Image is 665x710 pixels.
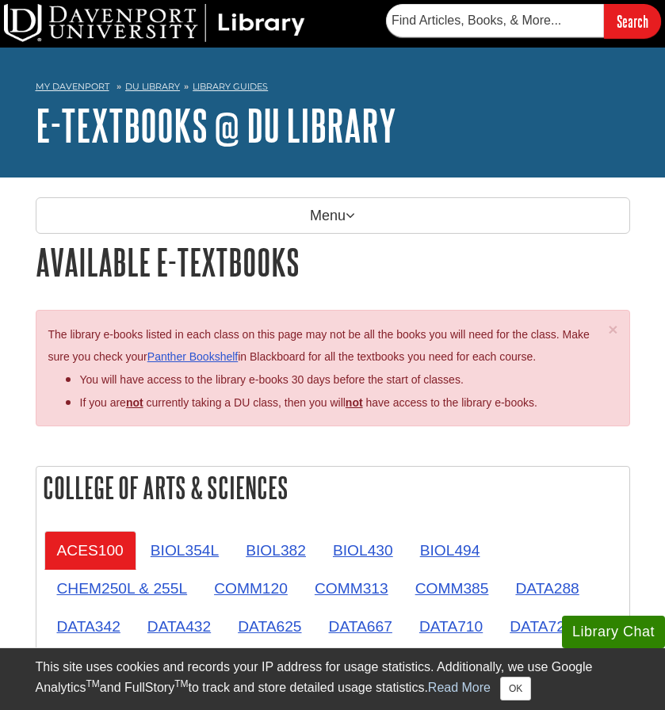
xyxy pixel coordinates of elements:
a: BIOL382 [233,531,319,570]
form: Searches DU Library's articles, books, and more [386,4,661,38]
a: DATA288 [503,569,591,608]
sup: TM [86,678,100,689]
span: The library e-books listed in each class on this page may not be all the books you will need for ... [48,328,590,364]
strong: not [126,396,143,409]
button: Close [608,321,617,338]
a: BIOL430 [320,531,406,570]
a: Panther Bookshelf [147,350,238,363]
nav: breadcrumb [36,76,630,101]
a: DATA625 [225,607,314,646]
a: BIOL354L [138,531,231,570]
a: Library Guides [193,81,268,92]
a: COMM385 [403,569,502,608]
div: This site uses cookies and records your IP address for usage statistics. Additionally, we use Goo... [36,658,630,700]
h1: Available E-Textbooks [36,242,630,282]
span: You will have access to the library e-books 30 days before the start of classes. [80,373,464,386]
a: ACES100 [44,531,136,570]
a: BIOL494 [407,531,493,570]
a: DATA728 [497,607,586,646]
a: DATA747 [44,646,133,685]
a: Read More [428,681,491,694]
a: COMM120 [201,569,300,608]
input: Find Articles, Books, & More... [386,4,604,37]
a: DU Library [125,81,180,92]
u: not [346,396,363,409]
h2: College of Arts & Sciences [36,467,629,509]
img: DU Library [4,4,305,42]
a: CHEM250L & 255L [44,569,201,608]
a: DATA667 [316,607,405,646]
a: E-Textbooks @ DU Library [36,101,396,150]
a: ECON200 [360,646,454,685]
span: If you are currently taking a DU class, then you will have access to the library e-books. [80,396,537,409]
button: Library Chat [562,616,665,648]
a: DATA710 [407,607,495,646]
sup: TM [174,678,188,689]
a: My Davenport [36,80,109,94]
a: DATA342 [44,607,133,646]
a: DATA758 [135,646,224,685]
a: DATA772 & 785 [225,646,358,685]
a: COMM313 [302,569,401,608]
input: Search [604,4,661,38]
button: Close [500,677,531,700]
a: DATA432 [135,607,224,646]
a: ECON201 [456,646,550,685]
span: × [608,320,617,338]
p: Menu [36,197,630,234]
